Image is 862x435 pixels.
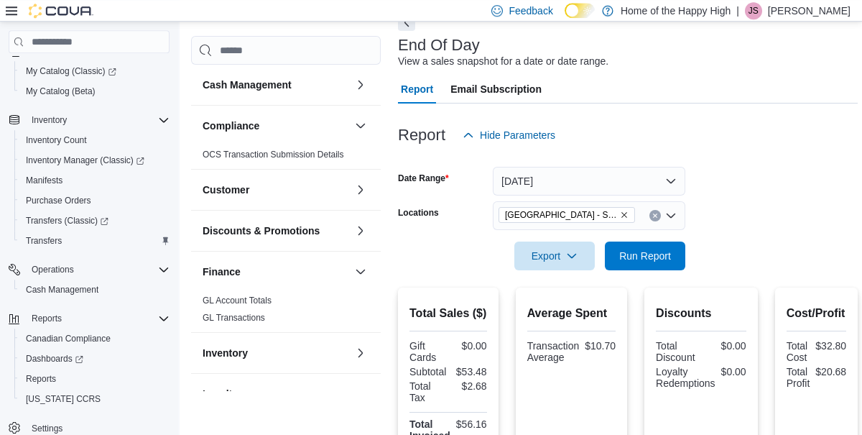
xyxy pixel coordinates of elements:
[203,224,320,238] h3: Discounts & Promotions
[20,370,170,388] span: Reports
[203,78,349,92] button: Cash Management
[14,191,175,211] button: Purchase Orders
[398,127,445,144] h3: Report
[203,183,249,197] h3: Customer
[20,212,114,229] a: Transfers (Classic)
[721,366,746,377] div: $0.00
[451,340,487,352] div: $0.00
[656,305,746,322] h2: Discounts
[203,313,265,323] a: GL Transactions
[452,366,486,377] div: $53.48
[26,195,91,206] span: Purchase Orders
[14,150,175,170] a: Inventory Manager (Classic)
[20,330,116,347] a: Canadian Compliance
[26,310,170,327] span: Reports
[619,249,671,263] span: Run Report
[20,83,101,100] a: My Catalog (Beta)
[527,305,616,322] h2: Average Spent
[32,423,62,434] span: Settings
[203,265,241,279] h3: Finance
[20,152,170,169] span: Inventory Manager (Classic)
[352,117,369,134] button: Compliance
[787,366,810,389] div: Total Profit
[14,280,175,300] button: Cash Management
[203,183,349,197] button: Customer
[20,152,150,169] a: Inventory Manager (Classic)
[20,330,170,347] span: Canadian Compliance
[32,264,74,275] span: Operations
[203,312,265,324] span: GL Transactions
[749,2,759,19] span: JS
[203,78,292,92] h3: Cash Management
[20,172,170,189] span: Manifests
[736,2,739,19] p: |
[409,305,487,322] h2: Total Sales ($)
[457,121,561,150] button: Hide Parameters
[398,14,415,31] button: Next
[523,242,586,270] span: Export
[3,110,175,130] button: Inventory
[14,81,175,101] button: My Catalog (Beta)
[398,173,449,184] label: Date Range
[514,242,595,270] button: Export
[203,346,349,360] button: Inventory
[20,350,170,367] span: Dashboards
[14,369,175,389] button: Reports
[203,295,272,306] span: GL Account Totals
[20,83,170,100] span: My Catalog (Beta)
[14,61,175,81] a: My Catalog (Classic)
[26,353,83,365] span: Dashboards
[26,261,170,278] span: Operations
[3,260,175,280] button: Operations
[26,373,56,385] span: Reports
[20,370,62,388] a: Reports
[20,192,170,209] span: Purchase Orders
[656,366,715,389] div: Loyalty Redemptions
[398,207,439,219] label: Locations
[20,132,93,149] a: Inventory Count
[352,181,369,198] button: Customer
[456,418,487,430] div: $56.16
[26,215,108,226] span: Transfers (Classic)
[203,224,349,238] button: Discounts & Promotions
[409,380,445,403] div: Total Tax
[20,390,170,408] span: Washington CCRS
[409,366,446,377] div: Subtotal
[398,54,608,69] div: View a sales snapshot for a date or date range.
[203,149,344,160] span: OCS Transaction Submission Details
[352,385,369,403] button: Loyalty
[20,350,89,367] a: Dashboards
[352,222,369,239] button: Discounts & Promotions
[203,387,238,401] h3: Loyalty
[20,390,106,408] a: [US_STATE] CCRS
[203,387,349,401] button: Loyalty
[509,4,552,18] span: Feedback
[565,3,595,18] input: Dark Mode
[14,329,175,349] button: Canadian Compliance
[26,111,170,129] span: Inventory
[32,313,62,324] span: Reports
[14,389,175,409] button: [US_STATE] CCRS
[26,261,80,278] button: Operations
[26,393,101,405] span: [US_STATE] CCRS
[26,65,116,77] span: My Catalog (Classic)
[191,292,381,332] div: Finance
[26,310,68,327] button: Reports
[649,210,661,221] button: Clear input
[203,296,272,306] a: GL Account Totals
[620,211,629,219] button: Remove Winnipeg - Southglen - Fire & Flower from selection in this group
[14,349,175,369] a: Dashboards
[493,167,685,196] button: [DATE]
[665,210,677,221] button: Open list of options
[704,340,746,352] div: $0.00
[20,212,170,229] span: Transfers (Classic)
[32,114,67,126] span: Inventory
[768,2,851,19] p: [PERSON_NAME]
[621,2,731,19] p: Home of the Happy High
[499,207,635,223] span: Winnipeg - Southglen - Fire & Flower
[352,344,369,362] button: Inventory
[3,308,175,329] button: Reports
[398,37,480,54] h3: End Of Day
[203,346,248,360] h3: Inventory
[20,232,170,249] span: Transfers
